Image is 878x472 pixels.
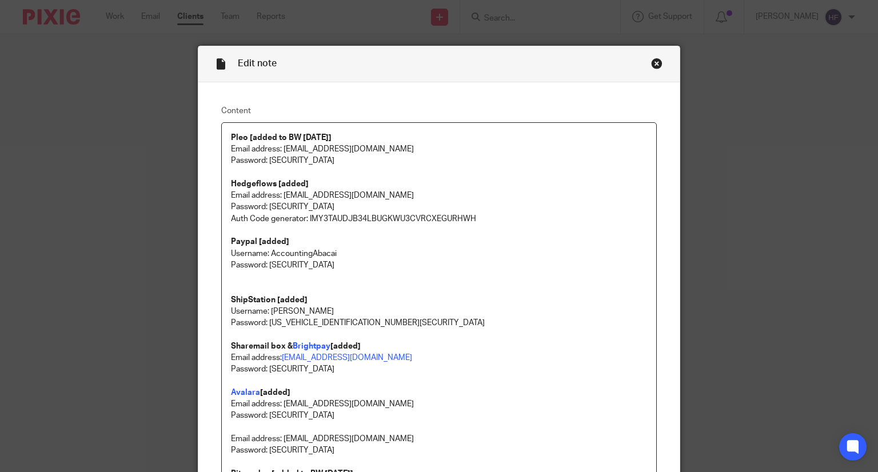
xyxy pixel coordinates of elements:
[651,58,663,69] div: Close this dialog window
[231,259,648,271] p: Password: [SECURITY_DATA]
[231,190,648,201] p: Email address: [EMAIL_ADDRESS][DOMAIN_NAME]
[231,410,648,421] p: Password: [SECURITY_DATA]
[231,433,648,445] p: Email address: [EMAIL_ADDRESS][DOMAIN_NAME]
[293,342,330,350] a: Brightpay
[231,248,648,259] p: Username: AccountingAbacai
[231,317,648,329] p: Password: [US_VEHICLE_IDENTIFICATION_NUMBER][SECURITY_DATA]
[238,59,277,68] span: Edit note
[231,306,648,317] p: Username: [PERSON_NAME]
[282,354,412,362] a: [EMAIL_ADDRESS][DOMAIN_NAME]
[330,342,361,350] strong: [added]
[231,296,308,304] strong: ShipStation [added]
[231,363,648,375] p: Password: [SECURITY_DATA]
[231,155,648,166] p: Password: [SECURITY_DATA]
[260,389,290,397] strong: [added]
[221,105,657,117] label: Content
[231,445,648,456] p: Password: [SECURITY_DATA]
[231,213,648,225] p: Auth Code generator: IMY3TAUDJB34LBUGKWU3CVRCXEGURHWH
[231,238,289,246] strong: Paypal [added]
[231,134,332,142] strong: Pleo [added to BW [DATE]]
[231,201,648,213] p: Password: [SECURITY_DATA]
[231,352,648,363] p: Email address:
[231,342,293,350] strong: Sharemail box &
[231,143,648,155] p: Email address: [EMAIL_ADDRESS][DOMAIN_NAME]
[231,180,309,188] strong: Hedgeflows [added]
[231,398,648,410] p: Email address: [EMAIL_ADDRESS][DOMAIN_NAME]
[231,389,260,397] a: Avalara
